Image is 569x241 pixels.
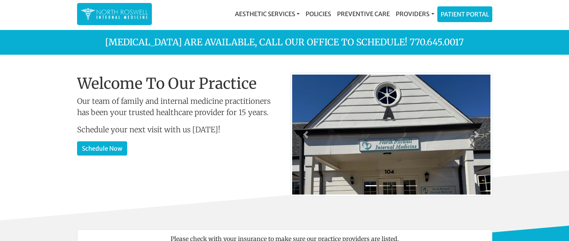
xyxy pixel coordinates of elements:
img: North Roswell Internal Medicine [81,7,148,21]
a: Aesthetic Services [232,6,303,21]
h1: Welcome To Our Practice [77,75,279,93]
p: Schedule your next visit with us [DATE]! [77,124,279,135]
a: Schedule Now [77,141,127,156]
a: Providers [393,6,437,21]
a: Preventive Care [334,6,393,21]
a: Policies [303,6,334,21]
p: Our team of family and internal medicine practitioners has been your trusted healthcare provider ... [77,96,279,118]
p: [MEDICAL_DATA] are available, call our office to schedule! 770.645.0017 [71,36,498,49]
a: Patient Portal [438,7,492,22]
